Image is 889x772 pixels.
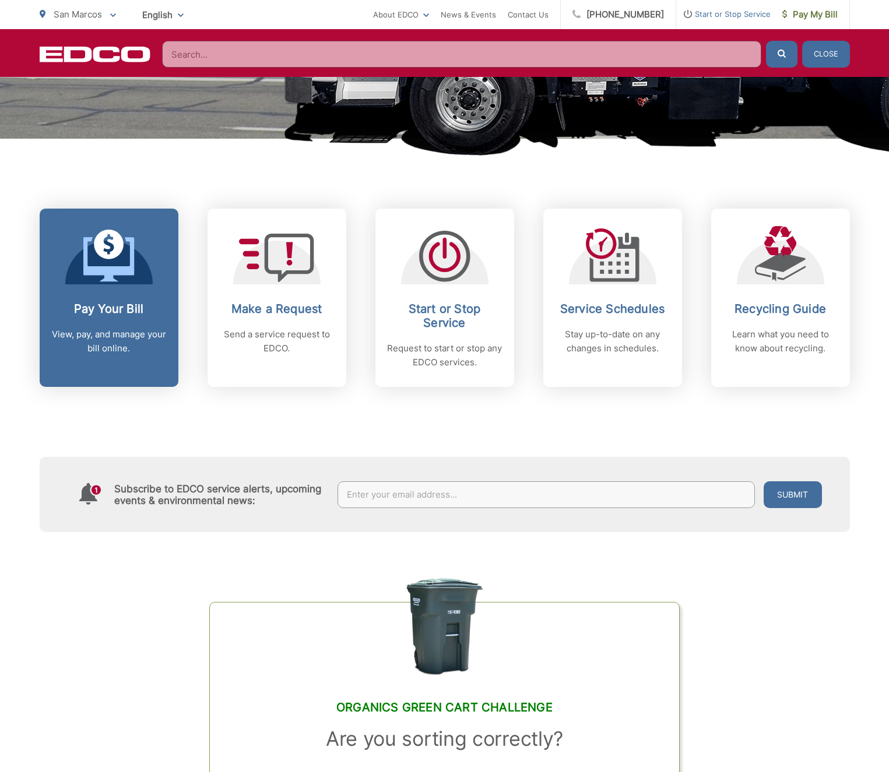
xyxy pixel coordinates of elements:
[51,327,167,355] p: View, pay, and manage your bill online.
[239,727,649,750] h3: Are you sorting correctly?
[133,5,192,25] span: English
[543,209,682,387] a: Service Schedules Stay up-to-date on any changes in schedules.
[219,327,335,355] p: Send a service request to EDCO.
[441,8,496,22] a: News & Events
[782,8,838,22] span: Pay My Bill
[373,8,429,22] a: About EDCO
[387,341,503,369] p: Request to start or stop any EDCO services.
[338,481,755,508] input: Enter your email address...
[555,302,670,316] h2: Service Schedules
[766,41,797,68] button: Submit the search query.
[208,209,346,387] a: Make a Request Send a service request to EDCO.
[764,481,822,508] button: Submit
[723,327,838,355] p: Learn what you need to know about recycling.
[40,46,150,62] a: EDCD logo. Return to the homepage.
[40,209,178,387] a: Pay Your Bill View, pay, and manage your bill online.
[54,9,102,20] span: San Marcos
[114,483,326,506] h4: Subscribe to EDCO service alerts, upcoming events & environmental news:
[162,41,761,68] input: Search
[711,209,850,387] a: Recycling Guide Learn what you need to know about recycling.
[387,302,503,330] h2: Start or Stop Service
[239,700,649,714] h2: Organics Green Cart Challenge
[555,327,670,355] p: Stay up-to-date on any changes in schedules.
[51,302,167,316] h2: Pay Your Bill
[723,302,838,316] h2: Recycling Guide
[802,41,850,68] button: Close
[219,302,335,316] h2: Make a Request
[508,8,549,22] a: Contact Us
